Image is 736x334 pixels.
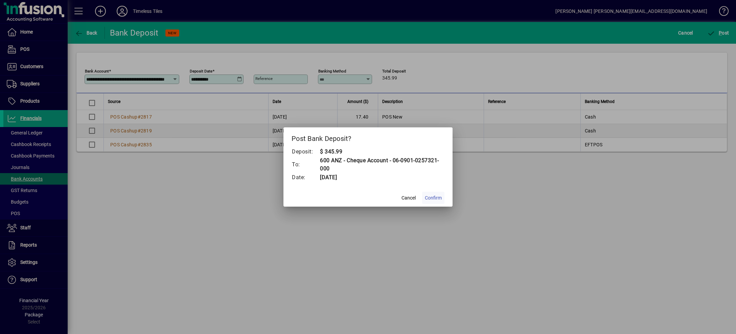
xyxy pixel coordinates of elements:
h2: Post Bank Deposit? [283,127,453,147]
td: [DATE] [320,173,444,182]
button: Confirm [422,192,444,204]
td: Deposit: [292,147,320,156]
span: Cancel [401,194,416,202]
span: Confirm [425,194,442,202]
td: 600 ANZ - Cheque Account - 06-0901-0257321-000 [320,156,444,173]
td: $ 345.99 [320,147,444,156]
td: To: [292,156,320,173]
button: Cancel [398,192,419,204]
td: Date: [292,173,320,182]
